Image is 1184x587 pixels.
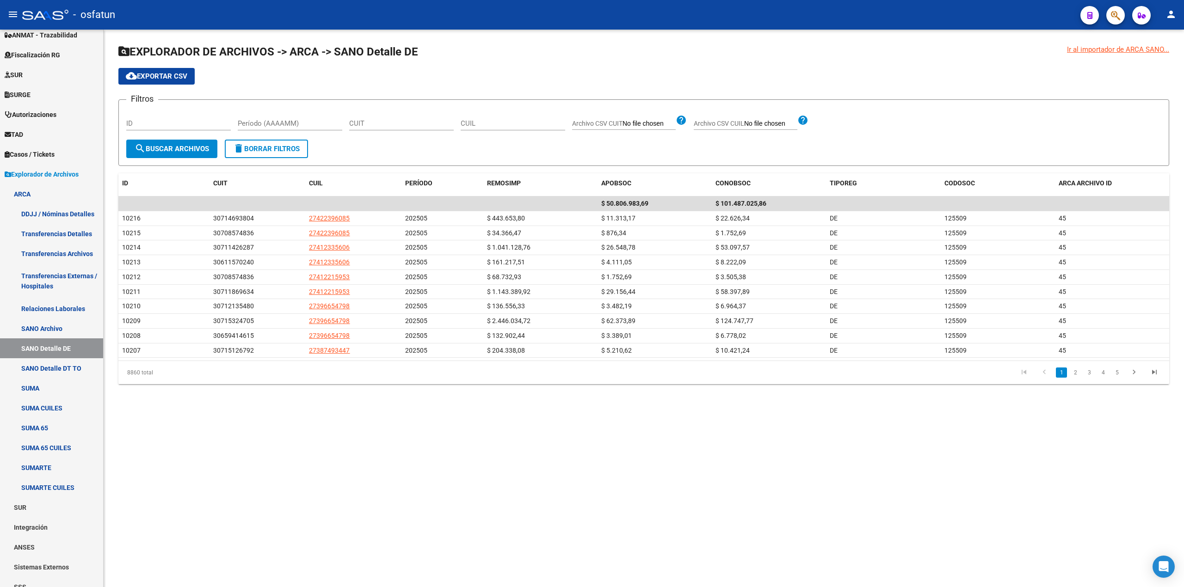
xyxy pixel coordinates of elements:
[1059,302,1066,310] span: 45
[405,317,427,324] span: 202505
[826,173,940,193] datatable-header-cell: TIPOREG
[122,244,141,251] span: 10214
[213,317,254,324] span: 30715324705
[487,229,521,237] span: $ 34.366,47
[601,229,626,237] span: $ 876,34
[601,214,635,222] span: $ 11.313,17
[1110,365,1124,380] li: page 5
[1125,367,1143,378] a: go to next page
[830,179,857,187] span: TIPOREG
[601,288,635,295] span: $ 29.156,44
[405,258,427,266] span: 202505
[122,214,141,222] span: 10216
[715,288,750,295] span: $ 58.397,89
[830,258,838,266] span: DE
[118,45,418,58] span: EXPLORADOR DE ARCHIVOS -> ARCA -> SANO Detalle DE
[1153,556,1175,578] div: Open Intercom Messenger
[1098,367,1109,378] a: 4
[1111,367,1122,378] a: 5
[122,273,141,281] span: 10212
[5,70,23,80] span: SUR
[213,288,254,295] span: 30711869634
[5,50,60,60] span: Fiscalización RG
[487,302,525,310] span: $ 136.556,33
[5,90,31,100] span: SURGE
[715,229,746,237] span: $ 1.752,69
[309,317,350,324] span: 27396654798
[694,120,744,127] span: Archivo CSV CUIL
[118,361,327,384] div: 8860 total
[309,347,350,354] span: 27387493447
[487,258,525,266] span: $ 161.217,51
[944,347,967,354] span: 125509
[715,214,750,222] span: $ 22.626,34
[830,229,838,237] span: DE
[1059,229,1066,237] span: 45
[5,110,56,120] span: Autorizaciones
[487,273,521,281] span: $ 68.732,93
[225,140,308,158] button: Borrar Filtros
[487,214,525,222] span: $ 443.653,80
[941,173,1055,193] datatable-header-cell: CODOSOC
[1070,367,1081,378] a: 2
[122,302,141,310] span: 10210
[944,214,967,222] span: 125509
[1015,367,1033,378] a: go to first page
[1165,9,1177,20] mat-icon: person
[944,229,967,237] span: 125509
[233,145,300,153] span: Borrar Filtros
[483,173,598,193] datatable-header-cell: REMOSIMP
[126,140,217,158] button: Buscar Archivos
[309,229,350,237] span: 27422396085
[623,120,676,128] input: Archivo CSV CUIT
[126,92,158,105] h3: Filtros
[1067,44,1169,55] div: Ir al importador de ARCA SANO...
[122,347,141,354] span: 10207
[676,115,687,126] mat-icon: help
[944,317,967,324] span: 125509
[744,120,797,128] input: Archivo CSV CUIL
[1059,332,1066,339] span: 45
[213,258,254,266] span: 30611570240
[213,332,254,339] span: 30659414615
[213,347,254,354] span: 30715126792
[309,332,350,339] span: 27396654798
[1056,367,1067,378] a: 1
[830,244,838,251] span: DE
[210,173,305,193] datatable-header-cell: CUIT
[305,173,401,193] datatable-header-cell: CUIL
[487,317,530,324] span: $ 2.446.034,72
[405,214,427,222] span: 202505
[405,302,427,310] span: 202505
[830,273,838,281] span: DE
[830,214,838,222] span: DE
[1068,365,1082,380] li: page 2
[601,273,632,281] span: $ 1.752,69
[309,273,350,281] span: 27412215953
[715,347,750,354] span: $ 10.421,24
[715,317,753,324] span: $ 124.747,77
[598,173,712,193] datatable-header-cell: APOBSOC
[7,9,18,20] mat-icon: menu
[830,347,838,354] span: DE
[1096,365,1110,380] li: page 4
[122,288,141,295] span: 10211
[944,258,967,266] span: 125509
[213,273,254,281] span: 30708574836
[405,229,427,237] span: 202505
[487,332,525,339] span: $ 132.902,44
[601,332,632,339] span: $ 3.389,01
[122,317,141,324] span: 10209
[1054,365,1068,380] li: page 1
[487,244,530,251] span: $ 1.041.128,76
[213,179,228,187] span: CUIT
[487,347,525,354] span: $ 204.338,08
[944,244,967,251] span: 125509
[487,288,530,295] span: $ 1.143.389,92
[601,302,632,310] span: $ 3.482,19
[309,302,350,310] span: 27396654798
[405,273,427,281] span: 202505
[126,72,187,80] span: Exportar CSV
[944,302,967,310] span: 125509
[135,143,146,154] mat-icon: search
